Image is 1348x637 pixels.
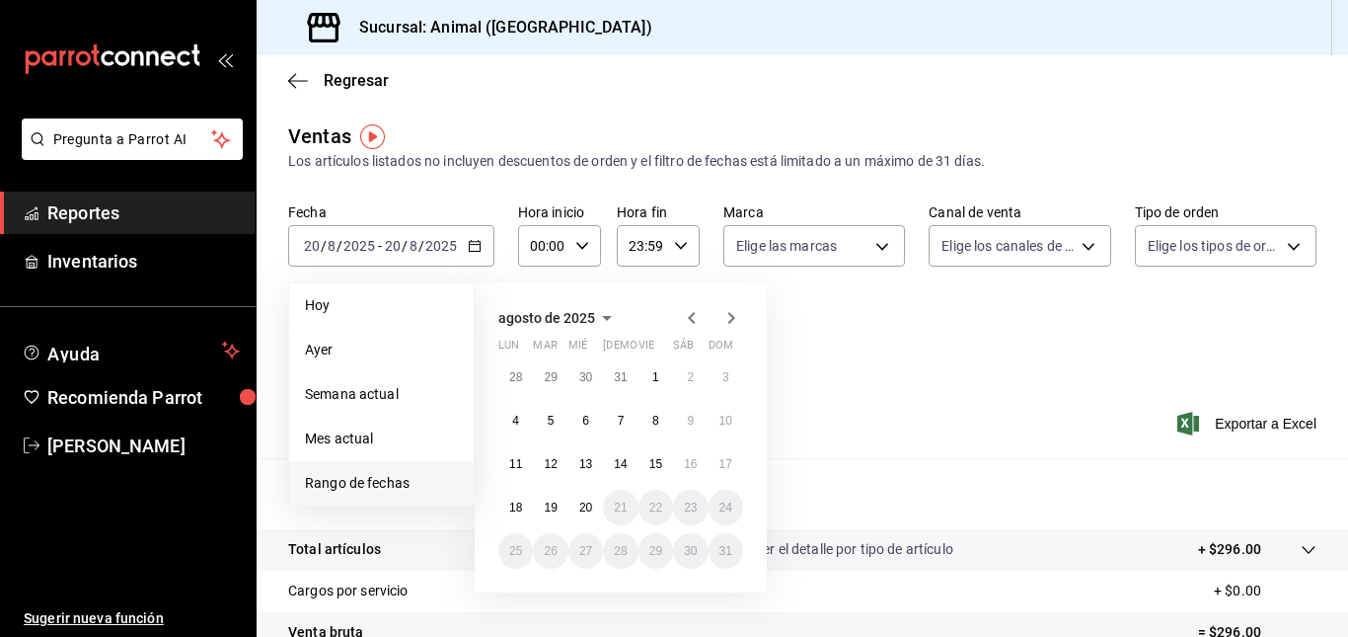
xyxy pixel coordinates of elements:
button: 9 de agosto de 2025 [673,403,708,438]
abbr: 18 de agosto de 2025 [509,501,522,515]
span: [PERSON_NAME] [47,433,240,459]
label: Marca [723,205,905,219]
button: 3 de agosto de 2025 [709,359,743,395]
abbr: 3 de agosto de 2025 [722,370,729,384]
button: 30 de julio de 2025 [568,359,603,395]
span: Sugerir nueva función [24,608,240,629]
button: 13 de agosto de 2025 [568,446,603,482]
abbr: 21 de agosto de 2025 [614,501,627,515]
span: Elige los canales de venta [941,236,1074,256]
p: + $0.00 [1214,581,1316,601]
button: 28 de julio de 2025 [498,359,533,395]
label: Hora fin [617,205,700,219]
span: Elige los tipos de orden [1148,236,1280,256]
p: + $296.00 [1198,539,1261,560]
abbr: 30 de julio de 2025 [579,370,592,384]
abbr: viernes [638,339,654,359]
abbr: 1 de agosto de 2025 [652,370,659,384]
input: -- [384,238,402,254]
abbr: 12 de agosto de 2025 [544,457,557,471]
abbr: 7 de agosto de 2025 [618,414,625,428]
span: Rango de fechas [305,473,458,494]
button: 23 de agosto de 2025 [673,490,708,525]
div: Los artículos listados no incluyen descuentos de orden y el filtro de fechas está limitado a un m... [288,151,1316,172]
input: ---- [342,238,376,254]
p: Cargos por servicio [288,581,409,601]
abbr: sábado [673,339,694,359]
button: 16 de agosto de 2025 [673,446,708,482]
abbr: 16 de agosto de 2025 [684,457,697,471]
span: Elige las marcas [736,236,837,256]
button: 5 de agosto de 2025 [533,403,567,438]
button: 7 de agosto de 2025 [603,403,637,438]
button: 18 de agosto de 2025 [498,490,533,525]
span: Pregunta a Parrot AI [53,129,212,150]
p: Total artículos [288,539,381,560]
button: Pregunta a Parrot AI [22,119,243,160]
span: / [321,238,327,254]
abbr: 22 de agosto de 2025 [649,501,662,515]
abbr: 11 de agosto de 2025 [509,457,522,471]
abbr: 20 de agosto de 2025 [579,501,592,515]
abbr: jueves [603,339,719,359]
button: agosto de 2025 [498,306,619,330]
abbr: 13 de agosto de 2025 [579,457,592,471]
abbr: 29 de agosto de 2025 [649,544,662,558]
abbr: 23 de agosto de 2025 [684,501,697,515]
button: Regresar [288,71,389,90]
label: Hora inicio [518,205,601,219]
button: 29 de agosto de 2025 [638,533,673,569]
abbr: 29 de julio de 2025 [544,370,557,384]
span: Ayer [305,340,458,360]
button: 8 de agosto de 2025 [638,403,673,438]
a: Pregunta a Parrot AI [14,143,243,164]
span: - [378,238,382,254]
abbr: 27 de agosto de 2025 [579,544,592,558]
input: -- [409,238,418,254]
abbr: 17 de agosto de 2025 [719,457,732,471]
button: Exportar a Excel [1181,412,1316,436]
button: 22 de agosto de 2025 [638,490,673,525]
input: ---- [424,238,458,254]
button: open_drawer_menu [217,51,233,67]
span: Semana actual [305,384,458,405]
button: 1 de agosto de 2025 [638,359,673,395]
span: agosto de 2025 [498,310,595,326]
button: 2 de agosto de 2025 [673,359,708,395]
abbr: 5 de agosto de 2025 [548,414,555,428]
button: 10 de agosto de 2025 [709,403,743,438]
button: 20 de agosto de 2025 [568,490,603,525]
button: 4 de agosto de 2025 [498,403,533,438]
img: Tooltip marker [360,124,385,149]
abbr: 28 de agosto de 2025 [614,544,627,558]
abbr: domingo [709,339,733,359]
abbr: 6 de agosto de 2025 [582,414,589,428]
button: 24 de agosto de 2025 [709,490,743,525]
button: 21 de agosto de 2025 [603,490,637,525]
abbr: 10 de agosto de 2025 [719,414,732,428]
abbr: 24 de agosto de 2025 [719,501,732,515]
abbr: 9 de agosto de 2025 [687,414,694,428]
abbr: 30 de agosto de 2025 [684,544,697,558]
abbr: 26 de agosto de 2025 [544,544,557,558]
button: 11 de agosto de 2025 [498,446,533,482]
span: Recomienda Parrot [47,384,240,411]
span: Mes actual [305,429,458,449]
abbr: 15 de agosto de 2025 [649,457,662,471]
button: 12 de agosto de 2025 [533,446,567,482]
button: 27 de agosto de 2025 [568,533,603,569]
button: 30 de agosto de 2025 [673,533,708,569]
button: 14 de agosto de 2025 [603,446,637,482]
div: Ventas [288,121,351,151]
input: -- [303,238,321,254]
abbr: lunes [498,339,519,359]
button: 17 de agosto de 2025 [709,446,743,482]
button: 25 de agosto de 2025 [498,533,533,569]
button: 15 de agosto de 2025 [638,446,673,482]
abbr: 25 de agosto de 2025 [509,544,522,558]
abbr: 28 de julio de 2025 [509,370,522,384]
input: -- [327,238,337,254]
label: Fecha [288,205,494,219]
